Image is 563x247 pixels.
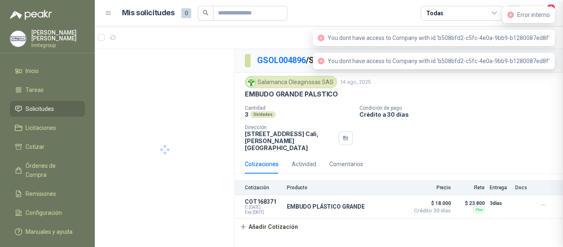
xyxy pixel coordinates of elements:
span: You dont have access to Company with id 'b508bfd2-c5fc-4e0a-9bb9-b1280087ed8f' [328,35,550,41]
span: close-circle [318,35,324,41]
span: close-circle [318,58,324,64]
span: close-circle [507,12,514,18]
span: Error interno [517,12,550,18]
span: You dont have access to Company with id 'b508bfd2-c5fc-4e0a-9bb9-b1280087ed8f' [328,58,550,64]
